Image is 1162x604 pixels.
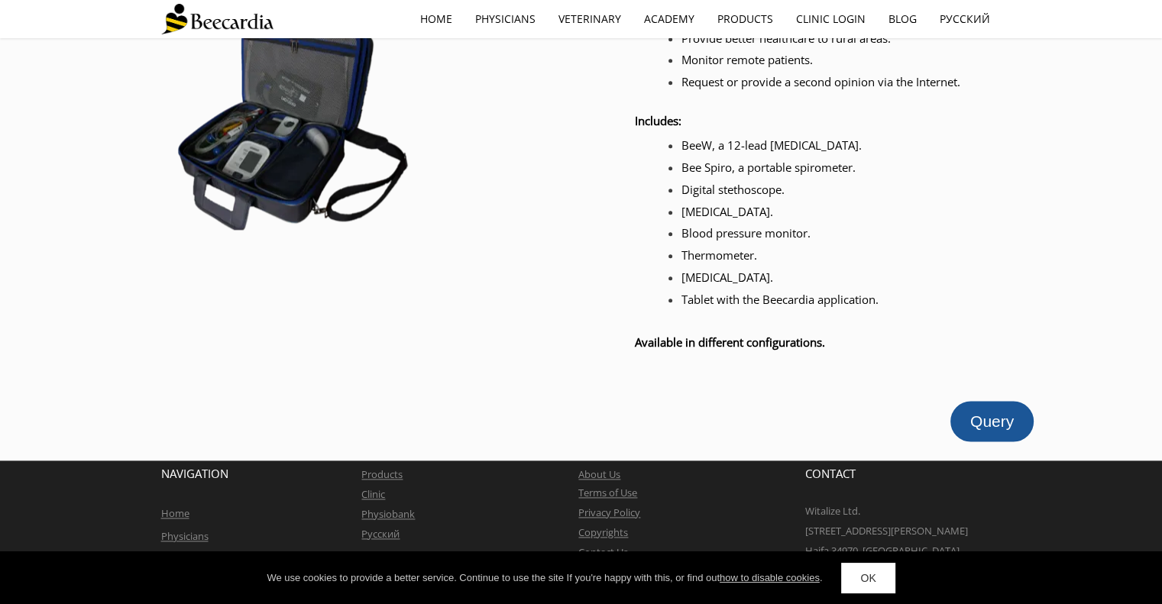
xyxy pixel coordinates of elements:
span: NAVIGATION [161,466,228,481]
a: Physiobank [361,507,415,521]
span: Witalize Ltd. [805,504,860,518]
a: Русский [361,527,400,541]
a: Query [950,401,1034,441]
a: Clinic [361,487,385,501]
span: Request or provide a second opinion via the Internet. [681,74,960,89]
a: Clinic Login [785,2,877,37]
span: Available in different configurations. [635,334,825,350]
div: We use cookies to provide a better service. Continue to use the site If you're happy with this, o... [267,570,822,586]
a: Русский [928,2,1002,37]
span: Provide better healthcare to rural areas. [681,31,891,46]
span: Query [970,412,1014,430]
a: Veterinary [547,2,633,37]
span: [STREET_ADDRESS][PERSON_NAME] [805,524,968,538]
span: Thermometer. [681,247,757,263]
a: P [361,467,367,481]
span: BeeW, a 12-lead [MEDICAL_DATA]. [681,137,862,153]
span: Blood pressure monitor. [681,225,811,241]
a: Home [161,506,189,520]
a: Physicians [464,2,547,37]
span: Haifa 34970, [GEOGRAPHIC_DATA] [805,544,960,557]
span: [MEDICAL_DATA]. [681,204,773,219]
span: Tablet with the Beecardia application. [681,292,879,307]
a: Privacy Policy [578,505,640,519]
a: Copyrights [578,525,628,539]
a: OK [841,563,895,593]
span: CONTACT [805,466,856,481]
a: Terms of Use [578,486,637,499]
span: Digital stethoscope. [681,182,785,197]
img: Beecardia [161,4,274,34]
a: Products [706,2,785,37]
a: About Us [578,467,620,481]
span: Includes: [635,113,681,128]
span: Monitor remote patients. [681,52,813,67]
a: Blog [877,2,928,37]
span: Bee Spiro, a portable spirometer. [681,160,856,175]
a: Academy [633,2,706,37]
span: [MEDICAL_DATA]. [681,270,773,285]
a: Contact Us [578,545,628,559]
a: Physicians [161,529,209,543]
a: how to disable cookies [720,572,820,583]
a: home [409,2,464,37]
a: roducts [367,467,403,481]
